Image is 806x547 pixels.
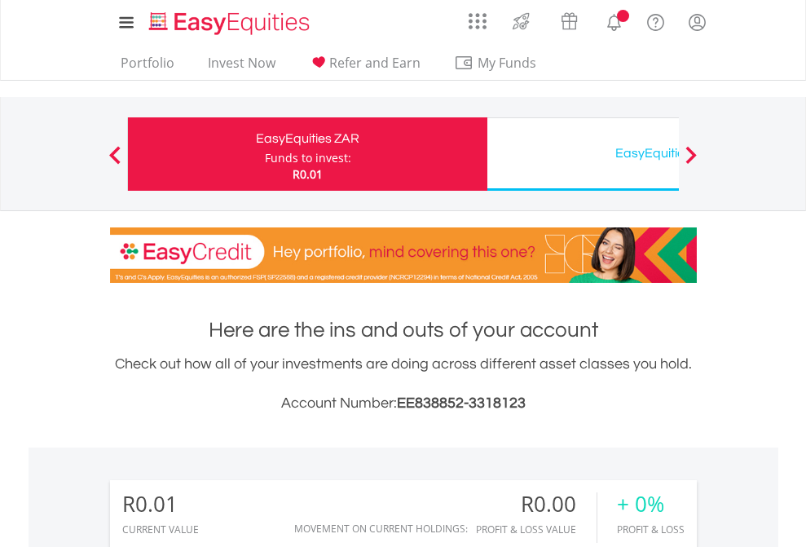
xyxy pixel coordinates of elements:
[556,8,583,34] img: vouchers-v2.svg
[138,127,478,150] div: EasyEquities ZAR
[458,4,497,30] a: AppsGrid
[122,524,199,535] div: CURRENT VALUE
[545,4,593,34] a: Vouchers
[397,395,526,411] span: EE838852-3318123
[110,392,697,415] h3: Account Number:
[114,55,181,80] a: Portfolio
[469,12,487,30] img: grid-menu-icon.svg
[476,524,597,535] div: Profit & Loss Value
[617,492,685,516] div: + 0%
[110,315,697,345] h1: Here are the ins and outs of your account
[454,52,561,73] span: My Funds
[635,4,676,37] a: FAQ's and Support
[110,227,697,283] img: EasyCredit Promotion Banner
[676,4,718,40] a: My Profile
[99,154,131,170] button: Previous
[675,154,707,170] button: Next
[508,8,535,34] img: thrive-v2.svg
[293,166,323,182] span: R0.01
[302,55,427,80] a: Refer and Earn
[329,54,421,72] span: Refer and Earn
[593,4,635,37] a: Notifications
[143,4,316,37] a: Home page
[110,353,697,415] div: Check out how all of your investments are doing across different asset classes you hold.
[294,523,468,534] div: Movement on Current Holdings:
[201,55,282,80] a: Invest Now
[617,524,685,535] div: Profit & Loss
[122,492,199,516] div: R0.01
[146,10,316,37] img: EasyEquities_Logo.png
[476,492,597,516] div: R0.00
[265,150,351,166] div: Funds to invest:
